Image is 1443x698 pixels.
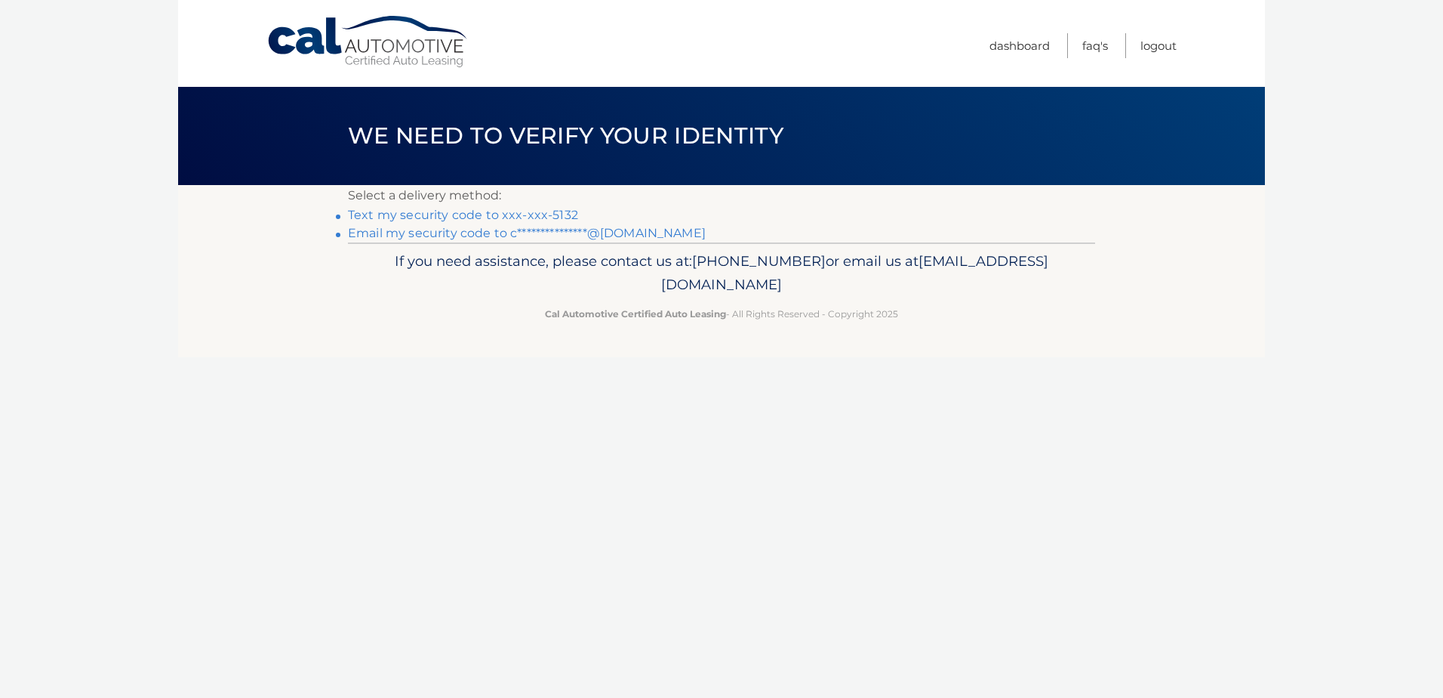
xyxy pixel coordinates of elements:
a: Logout [1140,33,1177,58]
p: Select a delivery method: [348,185,1095,206]
a: FAQ's [1082,33,1108,58]
p: - All Rights Reserved - Copyright 2025 [358,306,1085,322]
a: Cal Automotive [266,15,470,69]
strong: Cal Automotive Certified Auto Leasing [545,308,726,320]
p: If you need assistance, please contact us at: or email us at [358,249,1085,298]
span: We need to verify your identity [348,122,783,150]
a: Text my security code to xxx-xxx-5132 [348,208,578,222]
span: [PHONE_NUMBER] [692,252,826,270]
a: Dashboard [989,33,1050,58]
